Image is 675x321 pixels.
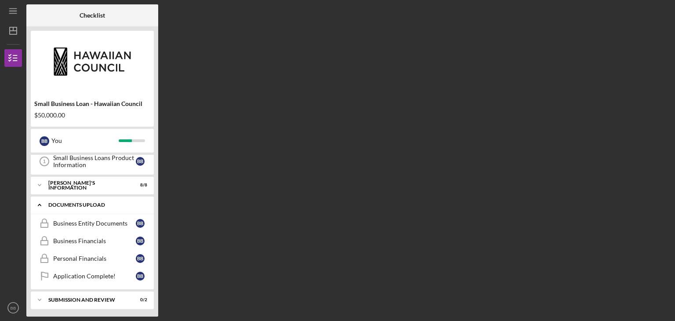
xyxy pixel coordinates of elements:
[35,250,149,267] a: Personal FinancialsBB
[43,159,46,164] tspan: 1
[136,272,145,281] div: B B
[136,219,145,228] div: B B
[136,254,145,263] div: B B
[48,202,143,208] div: DOCUMENTS UPLOAD
[51,133,119,148] div: You
[48,180,125,190] div: [PERSON_NAME]'S INFORMATION
[53,255,136,262] div: Personal Financials
[48,297,125,303] div: SUBMISSION AND REVIEW
[53,273,136,280] div: Application Complete!
[11,306,16,310] text: BB
[31,35,154,88] img: Product logo
[136,157,145,166] div: B B
[40,136,49,146] div: B B
[35,215,149,232] a: Business Entity DocumentsBB
[34,112,150,119] div: $50,000.00
[80,12,105,19] b: Checklist
[53,220,136,227] div: Business Entity Documents
[136,237,145,245] div: B B
[4,299,22,317] button: BB
[131,182,147,188] div: 8 / 8
[35,153,149,170] a: 1Small Business Loans Product InformationBB
[131,297,147,303] div: 0 / 2
[53,237,136,244] div: Business Financials
[34,100,150,107] div: Small Business Loan - Hawaiian Council
[35,232,149,250] a: Business FinancialsBB
[35,267,149,285] a: Application Complete!BB
[53,154,136,168] div: Small Business Loans Product Information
